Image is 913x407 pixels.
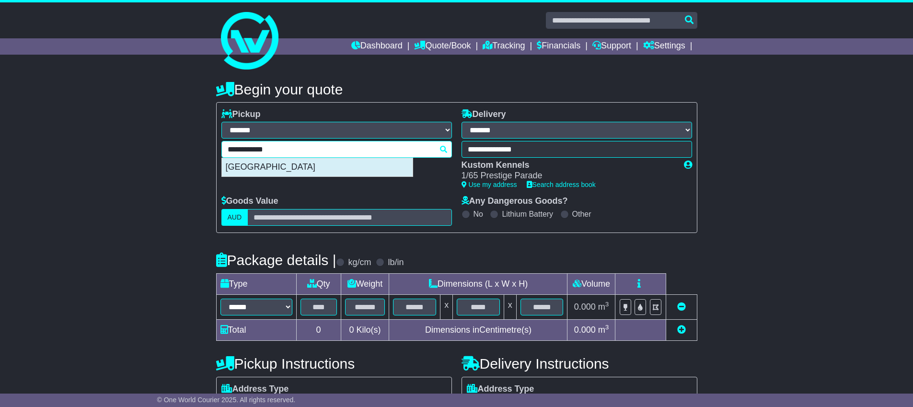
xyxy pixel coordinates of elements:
label: Any Dangerous Goods? [462,196,568,207]
td: x [440,294,453,319]
a: Search address book [527,181,596,188]
label: lb/in [388,257,404,268]
sup: 3 [605,324,609,331]
a: Remove this item [677,302,686,312]
td: Type [216,273,296,294]
a: Settings [643,38,685,55]
td: Total [216,319,296,340]
label: Address Type [221,384,289,395]
span: 0.000 [574,325,596,335]
span: 0 [349,325,354,335]
div: 1/65 Prestige Parade [462,171,674,181]
td: Kilo(s) [341,319,389,340]
div: Kustom Kennels [462,160,674,171]
span: 0.000 [574,302,596,312]
span: m [598,325,609,335]
td: Weight [341,273,389,294]
label: Pickup [221,109,261,120]
h4: Package details | [216,252,336,268]
td: x [504,294,516,319]
div: [GEOGRAPHIC_DATA] [222,158,413,176]
td: Volume [567,273,615,294]
a: Dashboard [351,38,403,55]
td: 0 [296,319,341,340]
typeahead: Please provide city [221,141,452,158]
span: © One World Courier 2025. All rights reserved. [157,396,296,404]
a: Support [592,38,631,55]
label: Delivery [462,109,506,120]
label: kg/cm [348,257,371,268]
h4: Pickup Instructions [216,356,452,372]
a: Use my address [462,181,517,188]
span: m [598,302,609,312]
a: Quote/Book [414,38,471,55]
label: AUD [221,209,248,226]
label: Address Type [467,384,534,395]
a: Tracking [483,38,525,55]
td: Dimensions in Centimetre(s) [389,319,567,340]
label: Lithium Battery [502,209,553,219]
label: Goods Value [221,196,278,207]
td: Qty [296,273,341,294]
td: Dimensions (L x W x H) [389,273,567,294]
a: Financials [537,38,580,55]
label: No [474,209,483,219]
sup: 3 [605,301,609,308]
label: Other [572,209,591,219]
h4: Begin your quote [216,81,697,97]
a: Add new item [677,325,686,335]
h4: Delivery Instructions [462,356,697,372]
